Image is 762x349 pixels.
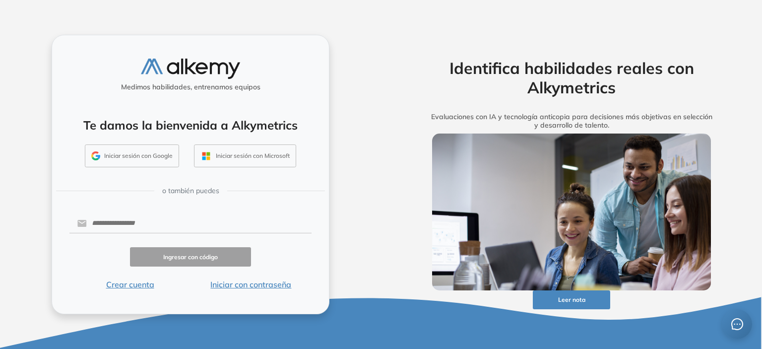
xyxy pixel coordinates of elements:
[200,150,212,162] img: OUTLOOK_ICON
[141,59,240,79] img: logo-alkemy
[69,279,190,290] button: Crear cuenta
[56,83,325,91] h5: Medimos habilidades, entrenamos equipos
[91,151,100,160] img: GMAIL_ICON
[432,134,711,290] img: img-more-info
[190,279,312,290] button: Iniciar con contraseña
[194,144,296,167] button: Iniciar sesión con Microsoft
[85,144,179,167] button: Iniciar sesión con Google
[65,118,316,133] h4: Te damos la bienvenida a Alkymetrics
[731,318,744,331] span: message
[130,247,251,267] button: Ingresar con código
[162,186,219,196] span: o también puedes
[417,113,726,130] h5: Evaluaciones con IA y tecnología anticopia para decisiones más objetivas en selección y desarroll...
[417,59,726,97] h2: Identifica habilidades reales con Alkymetrics
[533,290,610,310] button: Leer nota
